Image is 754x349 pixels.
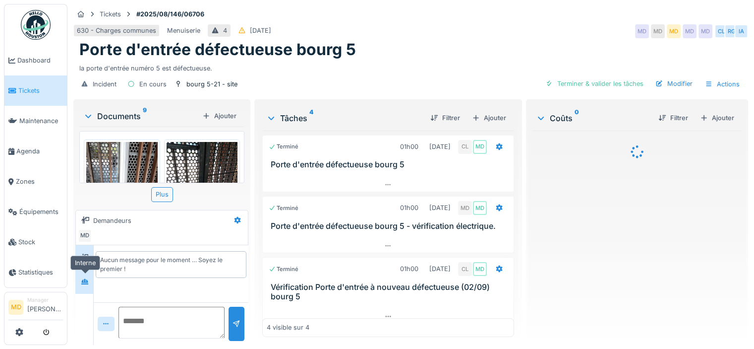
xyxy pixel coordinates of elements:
div: Menuiserie [167,26,200,35]
a: Agenda [4,136,67,166]
span: Agenda [16,146,63,156]
div: CL [458,262,472,276]
h1: Porte d'entrée défectueuse bourg 5 [79,40,356,59]
div: 4 visible sur 4 [267,323,309,333]
a: Maintenance [4,106,67,136]
div: [DATE] [429,264,451,274]
div: Terminer & valider les tâches [541,77,647,90]
span: Équipements [19,207,63,216]
div: CL [458,140,472,154]
div: Tâches [266,112,422,124]
div: IA [734,24,748,38]
div: Terminé [269,142,298,151]
h3: Porte d'entrée défectueuse bourg 5 [271,160,510,169]
div: Manager [27,296,63,304]
div: [DATE] [429,142,451,151]
div: la porte d'entrée numéro 5 est défectueuse. [79,60,742,73]
div: bourg 5-21 - site [186,79,237,89]
div: Ajouter [468,111,510,125]
div: Incident [93,79,116,89]
div: 01h00 [400,264,418,274]
div: En cours [139,79,167,89]
span: Zones [16,177,63,186]
div: MD [473,201,487,215]
a: Tickets [4,75,67,106]
a: MD Manager[PERSON_NAME] [8,296,63,320]
div: MD [78,229,92,243]
li: MD [8,300,23,315]
div: Aucun message pour le moment … Soyez le premier ! [100,256,242,274]
div: MD [667,24,681,38]
div: [DATE] [250,26,271,35]
div: 630 - Charges communes [77,26,156,35]
div: Ajouter [696,111,738,125]
sup: 0 [575,112,579,124]
div: Terminé [269,265,298,274]
span: Maintenance [19,116,63,126]
div: MD [698,24,712,38]
div: MD [683,24,696,38]
a: Équipements [4,197,67,227]
img: 6vh33df359ebsf1izi7g2kutewxa [86,142,158,237]
div: Filtrer [426,111,464,125]
div: MD [635,24,649,38]
div: Plus [151,187,173,202]
div: Interne [70,256,100,270]
div: Terminé [269,204,298,212]
div: Actions [700,77,744,91]
h3: Vérification Porte d'entrée à nouveau défectueuse (02/09) bourg 5 [271,282,510,301]
div: MD [458,201,472,215]
div: RG [724,24,738,38]
div: 01h00 [400,142,418,151]
div: Coûts [536,112,650,124]
strong: #2025/08/146/06706 [132,9,208,19]
div: 4 [223,26,227,35]
div: [DATE] [429,203,451,212]
div: Modifier [651,77,696,90]
div: MD [473,262,487,276]
img: icf66vvjge3xy8wo0u4590o3ze0b [167,142,238,237]
div: Demandeurs [93,216,131,225]
a: Statistiques [4,257,67,287]
div: Filtrer [654,111,692,125]
li: [PERSON_NAME] [27,296,63,318]
a: Stock [4,227,67,257]
h3: Porte d'entrée défectueuse bourg 5 - vérification électrique. [271,221,510,231]
a: Zones [4,166,67,197]
div: MD [651,24,665,38]
div: CL [714,24,728,38]
a: Dashboard [4,45,67,75]
div: Documents [83,110,198,122]
sup: 9 [143,110,147,122]
div: 01h00 [400,203,418,212]
sup: 4 [309,112,313,124]
span: Tickets [18,86,63,95]
img: Badge_color-CXgf-gQk.svg [21,10,51,40]
span: Stock [18,237,63,247]
div: Ajouter [198,109,240,123]
div: Tickets [100,9,121,19]
div: MD [473,140,487,154]
span: Statistiques [18,268,63,277]
span: Dashboard [17,56,63,65]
